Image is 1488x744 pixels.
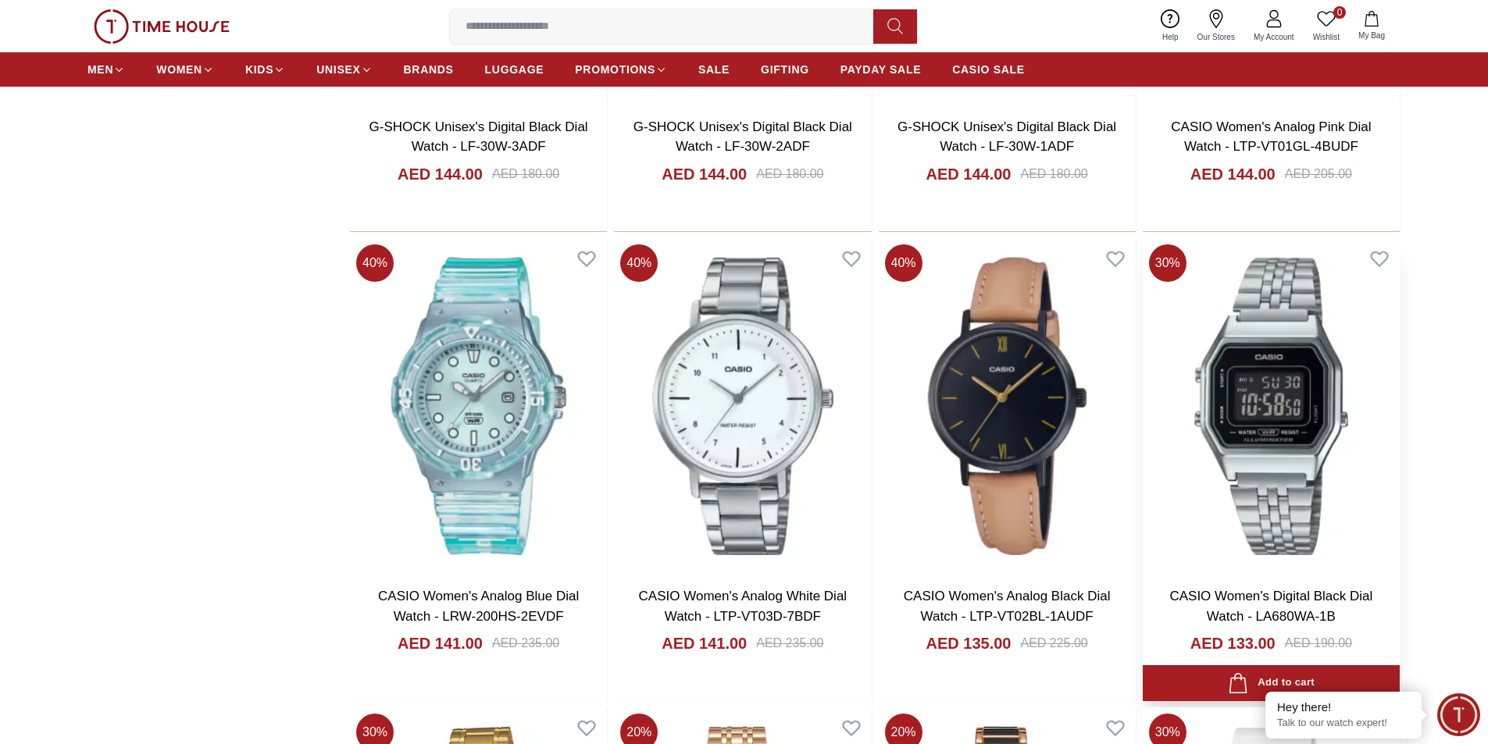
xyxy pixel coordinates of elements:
[614,238,871,574] img: CASIO Women's Analog White Dial Watch - LTP-VT03D-7BDF
[404,55,454,84] a: BRANDS
[756,634,823,653] div: AED 235.00
[639,589,847,624] a: CASIO Women's Analog White Dial Watch - LTP-VT03D-7BDF
[1188,6,1244,46] a: Our Stores
[1277,700,1410,715] div: Hey there!
[1171,119,1371,155] a: CASIO Women's Analog Pink Dial Watch - LTP-VT01GL-4BUDF
[761,62,809,77] span: GIFTING
[952,62,1025,77] span: CASIO SALE
[756,165,823,183] div: AED 180.00
[662,163,747,185] h4: AED 144.00
[1304,6,1349,46] a: 0Wishlist
[698,62,730,77] span: SALE
[94,9,230,44] img: ...
[575,55,667,84] a: PROMOTIONS
[1307,31,1346,43] span: Wishlist
[897,119,1116,155] a: G-SHOCK Unisex's Digital Black Dial Watch - LF-30W-1ADF
[156,55,214,84] a: WOMEN
[926,163,1012,185] h4: AED 144.00
[492,634,559,653] div: AED 235.00
[1020,165,1087,183] div: AED 180.00
[356,244,394,282] span: 40 %
[1277,717,1410,730] p: Talk to our watch expert!
[245,62,273,77] span: KIDS
[1333,6,1346,19] span: 0
[316,62,360,77] span: UNISEX
[840,62,921,77] span: PAYDAY SALE
[879,238,1136,574] img: CASIO Women's Analog Black Dial Watch - LTP-VT02BL-1AUDF
[1285,165,1352,183] div: AED 205.00
[1285,634,1352,653] div: AED 190.00
[1143,238,1400,574] img: CASIO Women's Digital Black Dial Watch - LA680WA-1B
[398,632,483,654] h4: AED 141.00
[404,62,454,77] span: BRANDS
[633,119,852,155] a: G-SHOCK Unisex's Digital Black Dial Watch - LF-30W-2ADF
[698,55,730,84] a: SALE
[1190,632,1276,654] h4: AED 133.00
[1437,693,1480,736] div: Chat Widget
[485,62,544,77] span: LUGGAGE
[952,55,1025,84] a: CASIO SALE
[1020,634,1087,653] div: AED 225.00
[840,55,921,84] a: PAYDAY SALE
[1228,673,1315,694] div: Add to cart
[662,632,747,654] h4: AED 141.00
[316,55,372,84] a: UNISEX
[87,62,113,77] span: MEN
[156,62,202,77] span: WOMEN
[761,55,809,84] a: GIFTING
[1247,31,1301,43] span: My Account
[398,163,483,185] h4: AED 144.00
[885,244,922,282] span: 40 %
[1190,163,1276,185] h4: AED 144.00
[1156,31,1185,43] span: Help
[1191,31,1241,43] span: Our Stores
[1349,8,1394,44] button: My Bag
[1153,6,1188,46] a: Help
[1352,30,1391,41] span: My Bag
[492,165,559,183] div: AED 180.00
[87,55,125,84] a: MEN
[1143,665,1400,702] button: Add to cart
[369,119,588,155] a: G-SHOCK Unisex's Digital Black Dial Watch - LF-30W-3ADF
[575,62,655,77] span: PROMOTIONS
[245,55,285,84] a: KIDS
[620,244,658,282] span: 40 %
[904,589,1111,624] a: CASIO Women's Analog Black Dial Watch - LTP-VT02BL-1AUDF
[350,238,607,574] img: CASIO Women's Analog Blue Dial Watch - LRW-200HS-2EVDF
[926,632,1012,654] h4: AED 135.00
[1169,589,1372,624] a: CASIO Women's Digital Black Dial Watch - LA680WA-1B
[1149,244,1186,282] span: 30 %
[378,589,579,624] a: CASIO Women's Analog Blue Dial Watch - LRW-200HS-2EVDF
[485,55,544,84] a: LUGGAGE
